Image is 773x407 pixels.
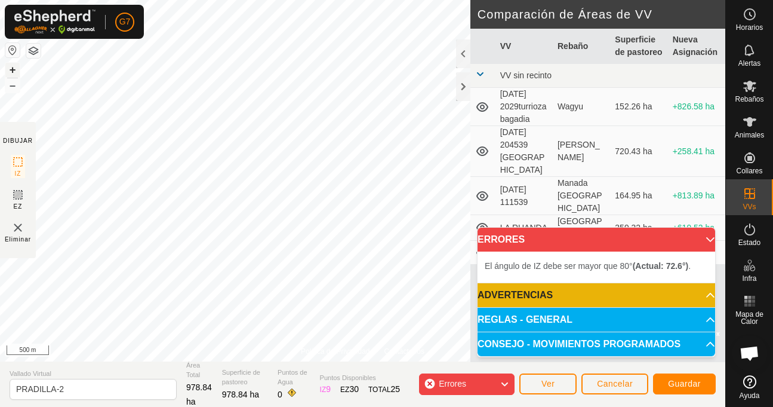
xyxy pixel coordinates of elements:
span: 0 [278,390,282,399]
span: REGLAS - GENERAL [478,315,572,325]
th: Nueva Asignación [668,29,725,64]
span: Rebaños [735,96,763,103]
span: Guardar [668,379,701,388]
button: Restablecer Mapa [5,43,20,57]
td: +813.89 ha [668,177,725,215]
span: Área Total [186,360,213,380]
td: +258.41 ha [668,126,725,177]
td: 152.26 ha [610,88,667,126]
div: Wagyu [558,100,605,113]
button: – [5,78,20,93]
span: Puntos Disponibles [320,373,401,383]
div: EZ [340,383,359,396]
span: Horarios [736,24,763,31]
th: VV [495,29,553,64]
span: VV sin recinto [500,71,552,80]
p-accordion-header: CONSEJO - MOVIMIENTOS PROGRAMADOS [478,332,715,356]
div: DIBUJAR [3,136,33,145]
td: 164.95 ha [610,177,667,215]
span: IZ [15,169,21,178]
div: [PERSON_NAME] [558,139,605,164]
span: Superficie de pastoreo [222,368,268,387]
th: Superficie de pastoreo [610,29,667,64]
td: +619.52 ha [668,215,725,241]
span: Infra [742,275,756,282]
td: LA RUANDA [495,215,553,241]
b: (Actual: 72.6°) [633,261,689,271]
span: Alertas [738,60,760,67]
div: Chat abierto [732,335,768,371]
span: 30 [349,384,359,394]
span: Mapa de Calor [729,311,770,325]
span: El ángulo de IZ debe ser mayor que 80° . [485,261,691,271]
a: Contáctenos [384,346,424,357]
td: [DATE] 2029turrioza bagadia [495,88,553,126]
span: Vallado Virtual [10,369,177,379]
a: Política de Privacidad [301,346,369,357]
td: 359.32 ha [610,215,667,241]
span: Estado [738,239,760,246]
td: [DATE] 111539 [495,177,553,215]
button: Guardar [653,374,716,394]
button: Ver [519,374,577,394]
td: +826.58 ha [668,88,725,126]
span: EZ [14,202,23,211]
span: VVs [743,203,756,210]
h2: Comparación de Áreas de VV [478,7,725,22]
button: + [5,63,20,77]
img: Logo Gallagher [14,10,96,34]
span: Cancelar [597,379,633,388]
div: Manada [GEOGRAPHIC_DATA] [558,177,605,215]
span: Puntos de Agua [278,368,310,387]
div: IZ [320,383,331,396]
p-accordion-header: REGLAS - GENERAL [478,308,715,332]
button: Cancelar [581,374,648,394]
span: Errores [439,379,466,388]
button: Capas del Mapa [26,44,41,58]
td: [DATE] 204539 [GEOGRAPHIC_DATA] [495,126,553,177]
div: [GEOGRAPHIC_DATA] [558,215,605,240]
p-accordion-header: ERRORES [478,228,715,252]
span: 978.84 ha [222,390,259,399]
span: 25 [391,384,401,394]
a: Ayuda [726,371,773,404]
span: G7 [119,16,131,28]
p-accordion-content: ERRORES [478,252,715,283]
th: Rebaño [553,29,610,64]
img: VV [11,221,25,235]
span: ERRORES [478,235,525,244]
span: Collares [736,167,762,175]
td: 720.43 ha [610,126,667,177]
div: TOTAL [368,383,400,396]
span: Ver [541,379,555,388]
span: ADVERTENCIAS [478,290,553,300]
span: Ayuda [740,392,760,399]
span: Eliminar [5,235,31,244]
span: 9 [326,384,331,394]
span: Animales [735,131,764,139]
p-accordion-header: ADVERTENCIAS [478,283,715,307]
span: CONSEJO - MOVIMIENTOS PROGRAMADOS [478,339,680,349]
span: 978.84 ha [186,382,212,406]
